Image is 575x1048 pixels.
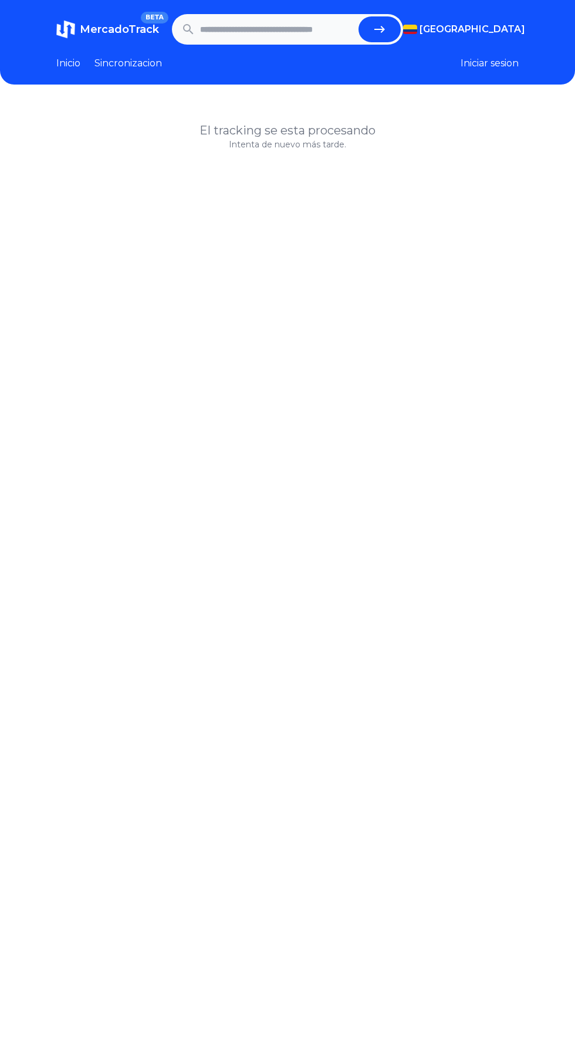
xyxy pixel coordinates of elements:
span: BETA [141,12,168,23]
a: Inicio [56,56,80,70]
h1: El tracking se esta procesando [56,122,519,139]
img: MercadoTrack [56,20,75,39]
span: [GEOGRAPHIC_DATA] [420,22,525,36]
span: MercadoTrack [80,23,159,36]
button: Iniciar sesion [461,56,519,70]
a: Sincronizacion [94,56,162,70]
button: [GEOGRAPHIC_DATA] [403,22,519,36]
img: Colombia [403,25,417,34]
a: MercadoTrackBETA [56,20,159,39]
p: Intenta de nuevo más tarde. [56,139,519,150]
